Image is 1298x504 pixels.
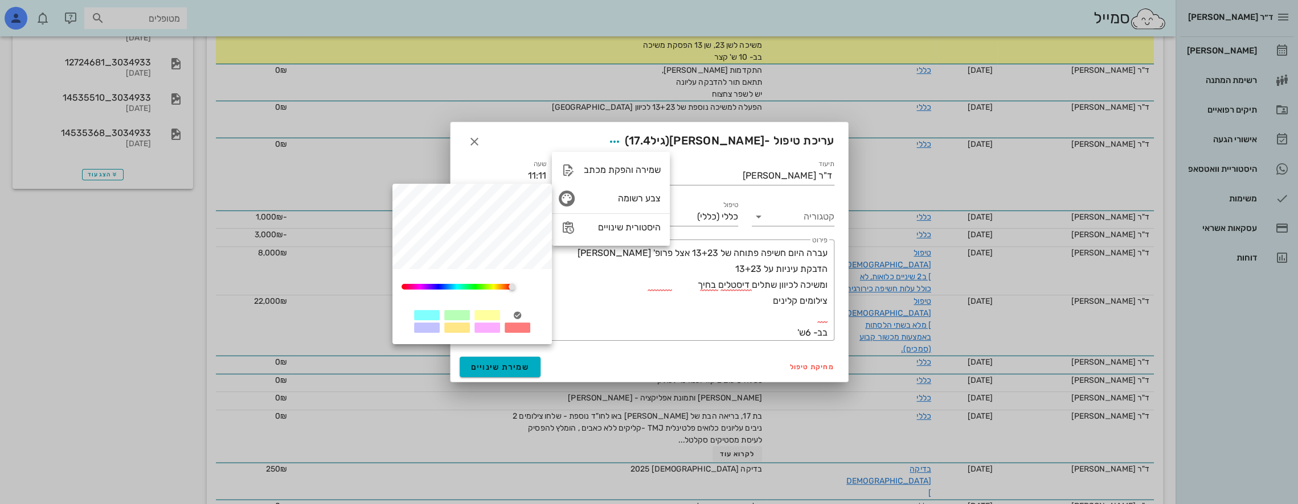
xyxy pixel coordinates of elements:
label: פירוט [812,236,828,245]
label: טיפול [723,201,738,209]
span: [PERSON_NAME] [669,134,764,147]
div: צבע רשומה [584,193,661,204]
span: שמירת שינויים [471,362,530,372]
button: מחיקת טיפול [785,359,839,375]
div: תיעודד"ר [PERSON_NAME] [656,167,834,185]
span: עריכת טיפול - [604,131,834,152]
button: שמירת שינויים [460,357,541,377]
span: (כללי) [697,212,719,222]
label: תיעוד [818,160,834,168]
div: צבע רשומה [552,184,670,213]
div: ד"ר [PERSON_NAME] [743,171,832,181]
div: היסטורית שינויים [584,222,661,233]
span: מחיקת טיפול [790,363,834,371]
label: שעה [534,160,547,168]
span: 17.4 [629,134,650,147]
span: (גיל ) [625,134,669,147]
span: כללי [722,212,738,222]
div: שמירה והפקת מכתב [584,164,661,175]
